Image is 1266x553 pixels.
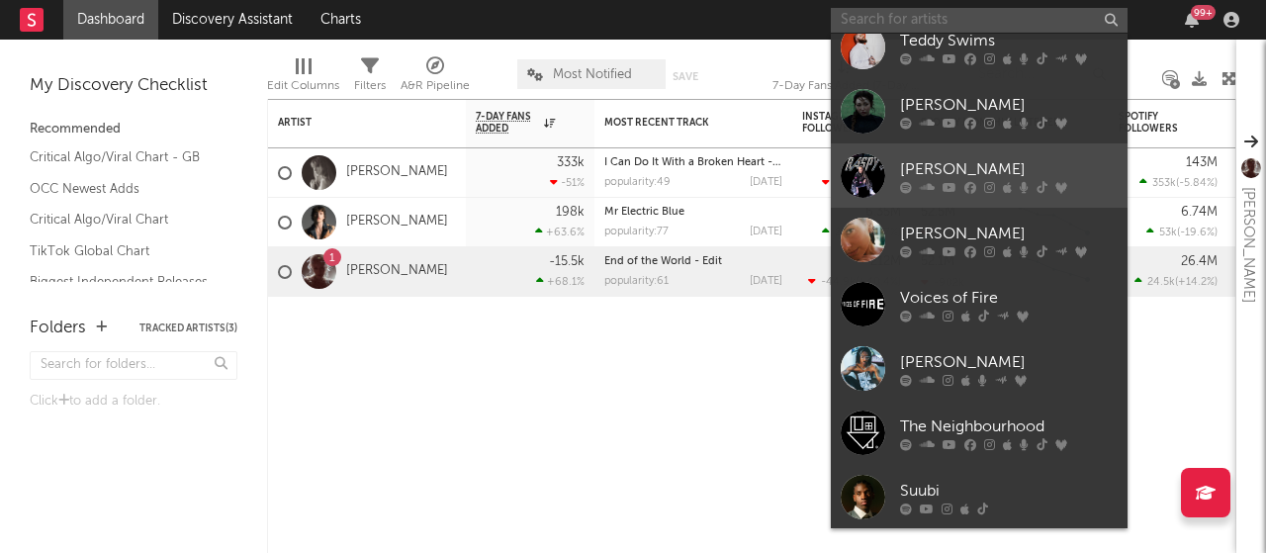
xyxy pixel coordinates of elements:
[1181,206,1218,219] div: 6.74M
[267,74,339,98] div: Edit Columns
[750,276,782,287] div: [DATE]
[831,208,1128,272] a: [PERSON_NAME]
[346,263,448,280] a: [PERSON_NAME]
[30,209,218,230] a: Critical Algo/Viral Chart
[553,68,632,81] span: Most Notified
[1139,176,1218,189] div: ( )
[556,206,585,219] div: 198k
[604,117,753,129] div: Most Recent Track
[673,71,698,82] button: Save
[750,177,782,188] div: [DATE]
[536,275,585,288] div: +68.1 %
[900,415,1118,438] div: The Neighbourhood
[30,240,218,262] a: TikTok Global Chart
[1152,178,1176,189] span: 353k
[1119,111,1188,135] div: Spotify Followers
[772,74,921,98] div: 7-Day Fans Added (7-Day Fans Added)
[1179,178,1215,189] span: -5.84 %
[354,74,386,98] div: Filters
[346,214,448,230] a: [PERSON_NAME]
[557,156,585,169] div: 333k
[30,390,237,414] div: Click to add a folder.
[401,49,470,107] div: A&R Pipeline
[831,143,1128,208] a: [PERSON_NAME]
[604,227,669,237] div: popularity: 77
[604,207,782,218] div: Mr Electric Blue
[604,177,671,188] div: popularity: 49
[30,118,237,141] div: Recommended
[831,272,1128,336] a: Voices of Fire
[900,29,1118,52] div: Teddy Swims
[1185,12,1199,28] button: 99+
[1186,156,1218,169] div: 143M
[30,146,218,168] a: Critical Algo/Viral Chart - GB
[1134,275,1218,288] div: ( )
[604,157,896,168] a: I Can Do It With a Broken Heart - [PERSON_NAME] Remix
[808,275,901,288] div: ( )
[821,277,856,288] span: -44.9k
[278,117,426,129] div: Artist
[139,323,237,333] button: Tracked Artists(3)
[604,157,782,168] div: I Can Do It With a Broken Heart - Dombresky Remix
[900,93,1118,117] div: [PERSON_NAME]
[831,336,1128,401] a: [PERSON_NAME]
[900,479,1118,503] div: Suubi
[831,79,1128,143] a: [PERSON_NAME]
[30,74,237,98] div: My Discovery Checklist
[822,226,901,238] div: ( )
[831,8,1128,33] input: Search for artists
[30,178,218,200] a: OCC Newest Adds
[30,271,218,312] a: Biggest Independent Releases This Week
[750,227,782,237] div: [DATE]
[831,465,1128,529] a: Suubi
[354,49,386,107] div: Filters
[267,49,339,107] div: Edit Columns
[900,350,1118,374] div: [PERSON_NAME]
[535,226,585,238] div: +63.6 %
[802,111,871,135] div: Instagram Followers
[549,255,585,268] div: -15.5k
[1191,5,1216,20] div: 99 +
[1178,277,1215,288] span: +14.2 %
[476,111,539,135] span: 7-Day Fans Added
[604,207,684,218] a: Mr Electric Blue
[1147,277,1175,288] span: 24.5k
[822,176,901,189] div: ( )
[1181,255,1218,268] div: 26.4M
[346,164,448,181] a: [PERSON_NAME]
[401,74,470,98] div: A&R Pipeline
[831,15,1128,79] a: Teddy Swims
[900,157,1118,181] div: [PERSON_NAME]
[604,276,669,287] div: popularity: 61
[30,351,237,380] input: Search for folders...
[1180,228,1215,238] span: -19.6 %
[900,222,1118,245] div: [PERSON_NAME]
[604,256,782,267] div: End of the World - Edit
[831,401,1128,465] a: The Neighbourhood
[900,286,1118,310] div: Voices of Fire
[772,49,921,107] div: 7-Day Fans Added (7-Day Fans Added)
[1146,226,1218,238] div: ( )
[1159,228,1177,238] span: 53k
[604,256,722,267] a: End of the World - Edit
[30,317,86,340] div: Folders
[1236,187,1260,303] div: [PERSON_NAME]
[550,176,585,189] div: -51 %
